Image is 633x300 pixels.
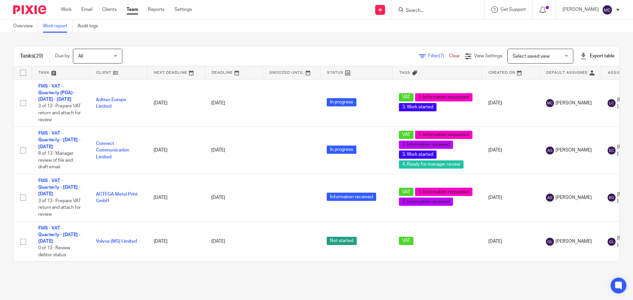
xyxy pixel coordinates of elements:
span: (7) [439,54,444,58]
span: (29) [34,53,43,59]
span: VAT [399,93,413,101]
img: svg%3E [602,5,613,15]
span: Select saved view [513,54,550,59]
span: VAT [399,131,413,139]
div: Export table [580,53,615,59]
img: svg%3E [608,194,616,202]
span: 0 of 13 · Review debtor status [38,246,70,258]
span: [PERSON_NAME] [556,238,592,245]
span: [PERSON_NAME] [556,100,592,106]
span: [PERSON_NAME] [556,147,592,153]
p: Due by [55,53,70,59]
td: [DATE] [147,79,205,127]
a: Volvox (MS) Limited [96,239,137,244]
span: 2. Information received [399,198,453,206]
div: [DATE] [211,194,256,201]
a: Work report [43,20,73,33]
span: Tags [399,71,410,74]
h1: Tasks [20,53,43,60]
span: 1. Information requested [415,93,472,101]
td: [DATE] [482,221,539,262]
a: Email [81,6,92,13]
span: In progress [327,146,356,154]
td: [DATE] [482,174,539,221]
img: svg%3E [608,238,616,246]
span: All [78,54,83,59]
a: ACTEGA Metal Print GmbH [96,192,138,203]
div: [DATE] [211,238,256,245]
input: Search [405,8,465,14]
a: Adtran Europe Limited [96,97,126,109]
a: FMS - VAT - Quarterly - [DATE] - [DATE] [38,226,80,244]
p: [PERSON_NAME] [562,6,599,13]
td: [DATE] [482,79,539,127]
img: svg%3E [608,147,616,154]
td: [DATE] [147,221,205,262]
span: 2. Information received [399,141,453,149]
span: Information received [327,193,376,201]
span: 4. Ready for manager review [399,160,464,169]
span: 1. Information requested [415,188,472,196]
a: Overview [13,20,38,33]
span: VAT [399,237,413,245]
span: 3. Work started [399,150,437,159]
a: FMS - VAT - Quarterly (POA) - [DATE] - [DATE] [38,84,75,102]
img: svg%3E [546,194,554,202]
span: VAT [399,188,413,196]
a: Connect Communication Limited [96,141,129,159]
a: Team [127,6,138,13]
a: FMS - VAT - Quarterly - [DATE] - [DATE] [38,178,80,197]
a: Settings [174,6,192,13]
span: 3 of 13 · Prepare VAT return and attach for review [38,104,81,122]
span: 6 of 13 · Manager review of file and draft email [38,151,74,169]
span: View Settings [474,54,502,58]
a: Work [61,6,72,13]
td: [DATE] [147,174,205,221]
a: Audit logs [77,20,103,33]
span: Filter [428,54,449,58]
span: 3. Work started [399,103,437,111]
span: [PERSON_NAME] [556,194,592,201]
img: Pixie [13,5,46,14]
a: Clients [102,6,117,13]
span: 3 of 13 · Prepare VAT return and attach for review [38,199,81,217]
a: Reports [148,6,165,13]
span: In progress [327,98,356,106]
a: Clear [449,54,460,58]
div: [DATE] [211,147,256,153]
a: FMS - VAT - Quarterly - [DATE] - [DATE] [38,131,80,149]
img: svg%3E [608,99,616,107]
span: 1. Information requested [415,131,472,139]
div: [DATE] [211,100,256,106]
img: svg%3E [546,99,554,107]
span: Get Support [500,7,526,12]
td: [DATE] [147,127,205,174]
img: svg%3E [546,238,554,246]
span: Not started [327,237,357,245]
td: [DATE] [482,127,539,174]
img: svg%3E [546,147,554,154]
